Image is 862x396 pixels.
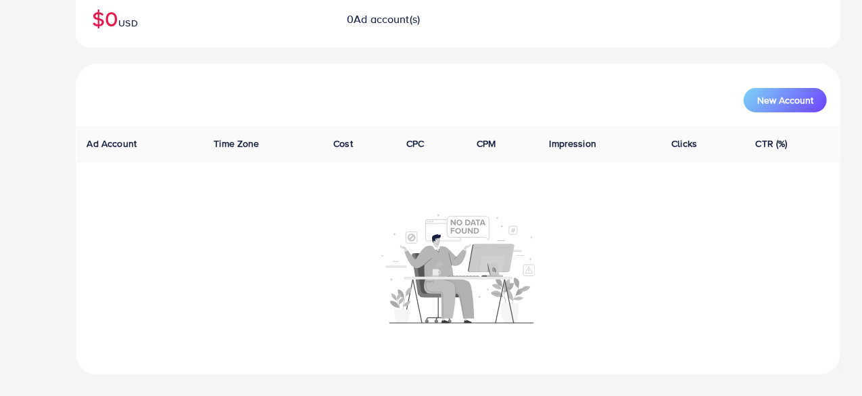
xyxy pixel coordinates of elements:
span: CPC [406,137,424,150]
span: Cost [333,137,353,150]
span: CPM [477,137,496,150]
span: Ad Account [87,137,137,150]
span: New Account [757,95,813,105]
img: No account [381,213,535,324]
span: Time Zone [214,137,259,150]
button: New Account [744,88,827,112]
span: Impression [550,137,597,150]
h2: 0 [347,13,506,26]
span: Ad account(s) [354,12,420,26]
span: USD [118,16,137,30]
h2: $0 [92,5,314,31]
span: CTR (%) [756,137,788,150]
span: Clicks [671,137,697,150]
